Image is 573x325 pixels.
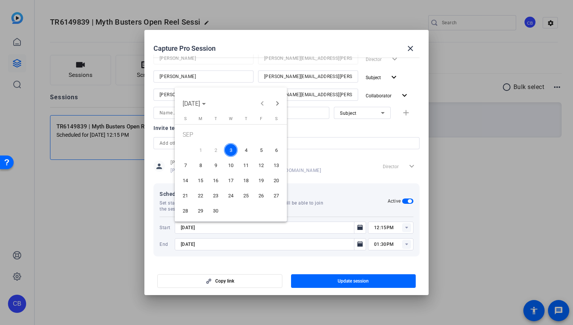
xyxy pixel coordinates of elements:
span: 7 [178,158,192,172]
span: 15 [194,173,207,187]
span: S [184,116,187,121]
span: 8 [194,158,207,172]
button: September 25, 2025 [238,188,254,203]
span: 2 [209,143,222,157]
span: M [199,116,202,121]
button: September 28, 2025 [178,203,193,218]
button: September 22, 2025 [193,188,208,203]
button: September 21, 2025 [178,188,193,203]
button: September 11, 2025 [238,158,254,173]
span: 27 [269,189,283,202]
td: SEP [178,127,284,142]
span: 22 [194,189,207,202]
span: [DATE] [183,100,200,107]
span: 13 [269,158,283,172]
button: September 27, 2025 [269,188,284,203]
button: September 9, 2025 [208,158,223,173]
span: 21 [178,189,192,202]
span: 18 [239,173,253,187]
button: September 1, 2025 [193,142,208,158]
button: September 6, 2025 [269,142,284,158]
button: September 13, 2025 [269,158,284,173]
button: September 24, 2025 [223,188,238,203]
button: September 16, 2025 [208,173,223,188]
button: September 7, 2025 [178,158,193,173]
button: September 30, 2025 [208,203,223,218]
span: 30 [209,204,222,217]
span: 14 [178,173,192,187]
button: September 17, 2025 [223,173,238,188]
button: September 14, 2025 [178,173,193,188]
span: 9 [209,158,222,172]
button: September 3, 2025 [223,142,238,158]
span: 11 [239,158,253,172]
span: 3 [224,143,238,157]
span: 16 [209,173,222,187]
button: September 29, 2025 [193,203,208,218]
span: 24 [224,189,238,202]
span: 26 [254,189,268,202]
button: September 20, 2025 [269,173,284,188]
button: September 19, 2025 [254,173,269,188]
span: 29 [194,204,207,217]
button: Choose month and year [180,97,209,110]
span: 1 [194,143,207,157]
span: 6 [269,143,283,157]
button: September 2, 2025 [208,142,223,158]
button: September 18, 2025 [238,173,254,188]
button: September 4, 2025 [238,142,254,158]
button: September 8, 2025 [193,158,208,173]
span: 5 [254,143,268,157]
span: 19 [254,173,268,187]
span: T [214,116,217,121]
span: 28 [178,204,192,217]
button: September 10, 2025 [223,158,238,173]
span: 4 [239,143,253,157]
button: September 5, 2025 [254,142,269,158]
span: F [260,116,262,121]
button: September 23, 2025 [208,188,223,203]
span: 12 [254,158,268,172]
span: W [229,116,233,121]
button: September 15, 2025 [193,173,208,188]
button: Next month [270,96,285,111]
span: 25 [239,189,253,202]
button: September 26, 2025 [254,188,269,203]
span: 17 [224,173,238,187]
button: September 12, 2025 [254,158,269,173]
span: S [275,116,278,121]
span: 10 [224,158,238,172]
span: T [245,116,247,121]
span: 23 [209,189,222,202]
span: 20 [269,173,283,187]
